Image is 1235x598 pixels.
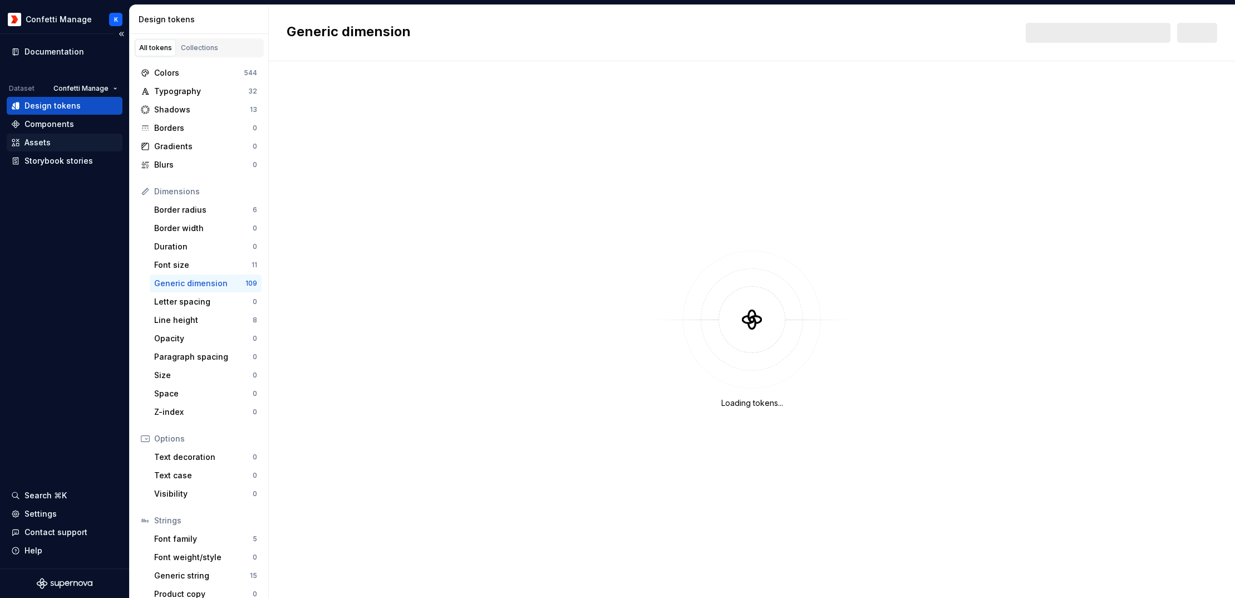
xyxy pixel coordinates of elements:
div: Space [154,388,253,399]
div: 0 [253,553,257,562]
div: Settings [24,508,57,519]
div: Border radius [154,204,253,215]
div: Colors [154,67,244,79]
div: Typography [154,86,248,97]
a: Generic dimension109 [150,275,262,292]
div: 0 [253,124,257,133]
a: Opacity0 [150,330,262,347]
a: Font weight/style0 [150,548,262,566]
div: Confetti Manage [26,14,92,25]
a: Size0 [150,366,262,384]
div: 32 [248,87,257,96]
div: Design tokens [139,14,264,25]
a: Settings [7,505,122,523]
div: Blurs [154,159,253,170]
div: Collections [181,43,218,52]
a: Text decoration0 [150,448,262,466]
div: 0 [253,242,257,251]
div: 0 [253,297,257,306]
div: Text decoration [154,452,253,463]
div: Line height [154,315,253,326]
div: Paragraph spacing [154,351,253,362]
a: Z-index0 [150,403,262,421]
div: Storybook stories [24,155,93,166]
div: 0 [253,224,257,233]
div: Help [24,545,42,556]
img: b8055ffa-3c01-4b93-b06e-3763d5176670.png [8,13,21,26]
a: Paragraph spacing0 [150,348,262,366]
div: 0 [253,489,257,498]
a: Colors544 [136,64,262,82]
span: Confetti Manage [53,84,109,93]
div: Z-index [154,406,253,418]
h2: Generic dimension [287,23,411,43]
div: 0 [253,408,257,416]
div: 11 [252,261,257,269]
div: 109 [245,279,257,288]
div: Contact support [24,527,87,538]
a: Typography32 [136,82,262,100]
div: K [114,15,118,24]
a: Visibility0 [150,485,262,503]
a: Letter spacing0 [150,293,262,311]
a: Text case0 [150,467,262,484]
div: Loading tokens... [721,398,783,409]
div: 0 [253,471,257,480]
div: Shadows [154,104,250,115]
div: Strings [154,515,257,526]
div: Generic string [154,570,250,581]
div: Font weight/style [154,552,253,563]
a: Line height8 [150,311,262,329]
a: Font family5 [150,530,262,548]
div: Documentation [24,46,84,57]
button: Contact support [7,523,122,541]
a: Assets [7,134,122,151]
a: Border width0 [150,219,262,237]
div: Assets [24,137,51,148]
div: Dataset [9,84,35,93]
div: 6 [253,205,257,214]
a: Space0 [150,385,262,403]
div: 0 [253,160,257,169]
div: Generic dimension [154,278,245,289]
div: Visibility [154,488,253,499]
div: 13 [250,105,257,114]
div: Opacity [154,333,253,344]
a: Duration0 [150,238,262,256]
div: Size [154,370,253,381]
div: 0 [253,453,257,462]
div: 0 [253,142,257,151]
div: 544 [244,68,257,77]
a: Documentation [7,43,122,61]
div: Components [24,119,74,130]
div: Borders [154,122,253,134]
a: Gradients0 [136,138,262,155]
a: Design tokens [7,97,122,115]
div: 8 [253,316,257,325]
a: Borders0 [136,119,262,137]
div: All tokens [139,43,172,52]
div: Text case [154,470,253,481]
div: 15 [250,571,257,580]
div: 0 [253,352,257,361]
button: Search ⌘K [7,487,122,504]
div: Letter spacing [154,296,253,307]
button: Collapse sidebar [114,26,129,42]
div: 0 [253,371,257,380]
a: Border radius6 [150,201,262,219]
div: Dimensions [154,186,257,197]
button: Help [7,542,122,560]
div: Options [154,433,257,444]
div: 0 [253,334,257,343]
div: Font family [154,533,253,545]
a: Shadows13 [136,101,262,119]
a: Generic string15 [150,567,262,585]
a: Components [7,115,122,133]
div: Border width [154,223,253,234]
a: Blurs0 [136,156,262,174]
a: Font size11 [150,256,262,274]
div: Gradients [154,141,253,152]
svg: Supernova Logo [37,578,92,589]
a: Storybook stories [7,152,122,170]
